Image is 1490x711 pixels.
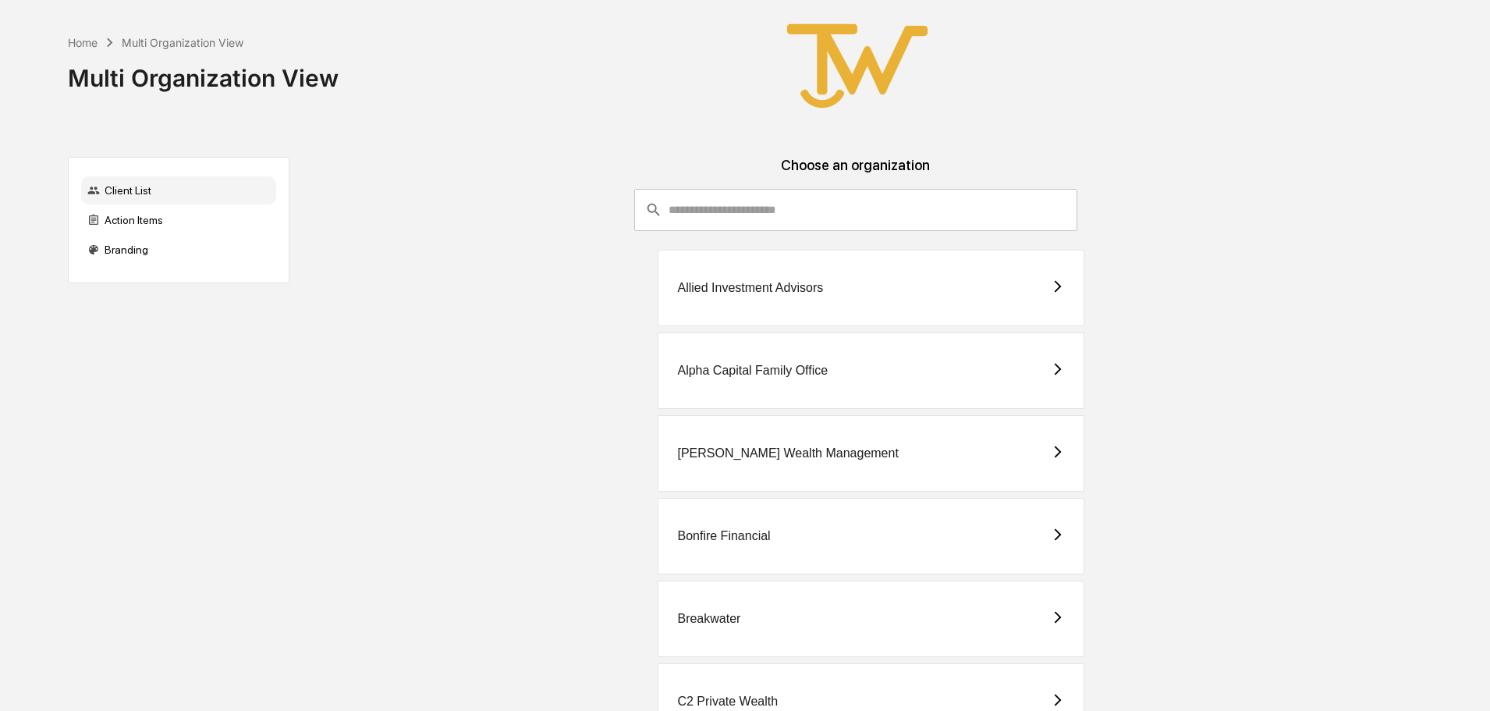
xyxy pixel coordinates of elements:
div: Choose an organization [302,157,1409,189]
div: Breakwater [677,612,740,626]
div: Bonfire Financial [677,529,770,543]
div: Multi Organization View [122,36,243,49]
div: Multi Organization View [68,52,339,92]
div: Allied Investment Advisors [677,281,823,295]
div: Client List [81,176,276,204]
div: C2 Private Wealth [677,695,778,709]
div: Alpha Capital Family Office [677,364,828,378]
div: Action Items [81,206,276,234]
div: consultant-dashboard__filter-organizations-search-bar [634,189,1077,231]
div: Home [68,36,98,49]
div: Branding [81,236,276,264]
img: True West [779,12,935,119]
div: [PERSON_NAME] Wealth Management [677,446,898,460]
